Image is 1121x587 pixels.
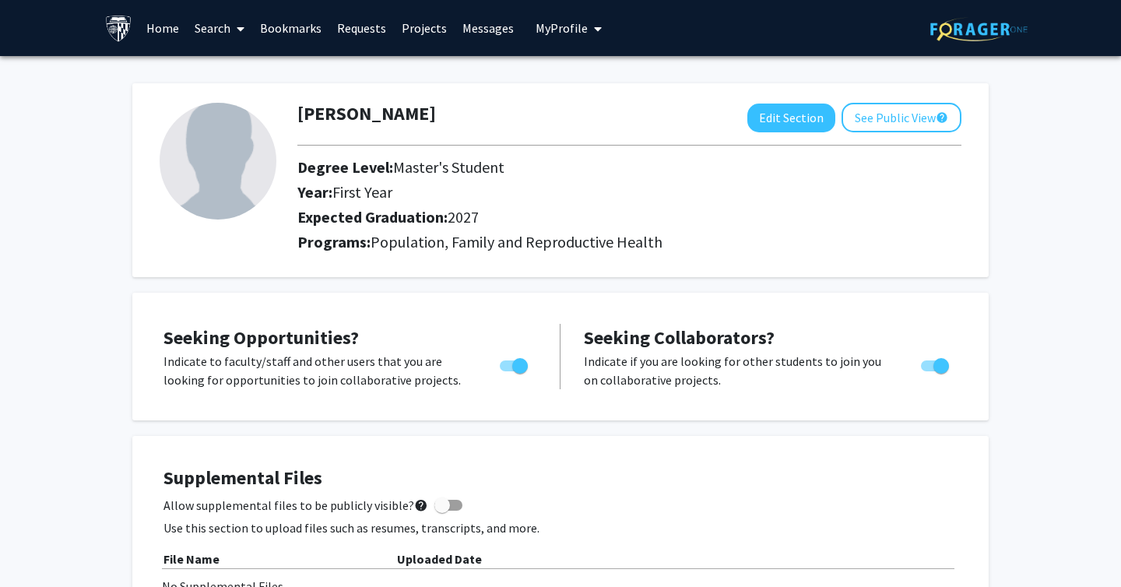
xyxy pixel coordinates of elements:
span: Master's Student [393,157,504,177]
h2: Expected Graduation: [297,208,828,227]
span: Population, Family and Reproductive Health [371,232,662,251]
h2: Year: [297,183,828,202]
div: Toggle [494,352,536,375]
button: See Public View [842,103,961,132]
span: Seeking Collaborators? [584,325,775,350]
a: Messages [455,1,522,55]
a: Bookmarks [252,1,329,55]
b: Uploaded Date [397,551,482,567]
b: File Name [163,551,220,567]
p: Indicate if you are looking for other students to join you on collaborative projects. [584,352,891,389]
span: Allow supplemental files to be publicly visible? [163,496,428,515]
span: 2027 [448,207,479,227]
img: Johns Hopkins University Logo [105,15,132,42]
h4: Supplemental Files [163,467,958,490]
div: Toggle [915,352,958,375]
mat-icon: help [936,108,948,127]
p: Use this section to upload files such as resumes, transcripts, and more. [163,518,958,537]
span: Seeking Opportunities? [163,325,359,350]
button: Edit Section [747,104,835,132]
img: Profile Picture [160,103,276,220]
mat-icon: help [414,496,428,515]
p: Indicate to faculty/staff and other users that you are looking for opportunities to join collabor... [163,352,470,389]
span: First Year [332,182,392,202]
span: My Profile [536,20,588,36]
img: ForagerOne Logo [930,17,1028,41]
h2: Degree Level: [297,158,828,177]
h2: Programs: [297,233,961,251]
a: Home [139,1,187,55]
a: Requests [329,1,394,55]
a: Projects [394,1,455,55]
a: Search [187,1,252,55]
iframe: Chat [12,517,66,575]
h1: [PERSON_NAME] [297,103,436,125]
